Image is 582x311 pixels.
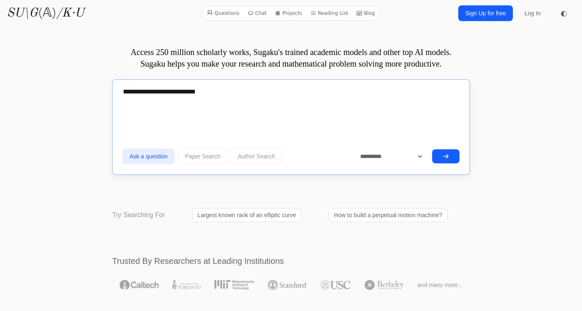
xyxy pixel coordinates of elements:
a: Chat [244,8,270,19]
a: Projects [272,8,305,19]
span: ◐ [560,10,567,17]
a: Reading List [307,8,352,19]
a: How to build a perpetual motion machine? [329,208,448,222]
i: SU\G [7,7,38,19]
button: Paper Search [178,148,228,164]
a: SU\G(𝔸)/K·U [7,6,84,21]
img: Stanford [268,280,306,290]
span: and many more... [417,281,462,289]
a: Sign Up for free [458,5,513,21]
a: Blog [353,8,378,19]
button: Ask a question [123,148,175,164]
button: ◐ [556,5,572,22]
a: Largest known rank of an elliptic curve [192,208,301,222]
img: Caltech [120,280,159,290]
button: Author Search [231,148,282,164]
img: UC Berkeley [365,280,404,290]
img: USC [320,280,351,290]
h2: Trusted By Researchers at Leading Institutions [112,255,470,267]
p: Access 250 million scholarly works, Sugaku's trained academic models and other top AI models. Sug... [112,46,470,69]
i: /K·U [56,7,84,19]
p: Try Searching For [112,210,165,220]
a: Questions [204,8,243,19]
img: University of Toronto [172,280,200,290]
img: MIT [214,280,254,290]
a: Log In [519,6,546,21]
